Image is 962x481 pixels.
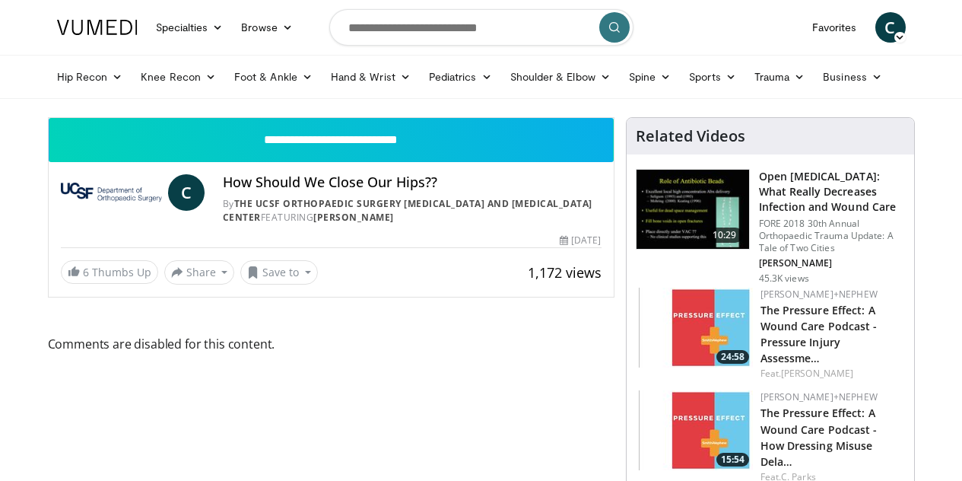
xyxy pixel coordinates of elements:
[132,62,225,92] a: Knee Recon
[620,62,680,92] a: Spine
[760,390,878,403] a: [PERSON_NAME]+Nephew
[560,234,601,247] div: [DATE]
[225,62,322,92] a: Foot & Ankle
[706,228,743,243] span: 10:29
[57,20,138,35] img: VuMedi Logo
[48,334,614,354] span: Comments are disabled for this content.
[639,390,753,470] a: 15:54
[48,62,132,92] a: Hip Recon
[232,12,302,43] a: Browse
[760,288,878,301] a: [PERSON_NAME]+Nephew
[639,390,753,470] img: 61e02083-5525-4adc-9284-c4ef5d0bd3c4.150x105_q85_crop-smart_upscale.jpg
[716,350,749,364] span: 24:58
[164,260,235,285] button: Share
[760,303,878,365] a: The Pressure Effect: A Wound Care Podcast - Pressure Injury Assessme…
[329,9,633,46] input: Search topics, interventions
[760,406,878,468] a: The Pressure Effect: A Wound Care Podcast - How Dressing Misuse Dela…
[639,288,753,368] img: 2a658e12-bd38-46e9-9f21-8239cc81ed40.150x105_q85_crop-smart_upscale.jpg
[745,62,814,92] a: Trauma
[501,62,620,92] a: Shoulder & Elbow
[875,12,906,43] a: C
[639,288,753,368] a: 24:58
[83,265,89,279] span: 6
[803,12,866,43] a: Favorites
[716,453,749,467] span: 15:54
[223,197,602,225] div: By FEATURING
[147,12,233,43] a: Specialties
[168,174,205,211] a: C
[759,218,905,254] p: FORE 2018 30th Annual Orthopaedic Trauma Update: A Tale of Two Cities
[223,197,592,224] a: The UCSF Orthopaedic Surgery [MEDICAL_DATA] and [MEDICAL_DATA] Center
[814,62,891,92] a: Business
[759,169,905,215] h3: Open [MEDICAL_DATA]: What Really Decreases Infection and Wound Care
[781,367,853,380] a: [PERSON_NAME]
[636,127,745,145] h4: Related Videos
[313,211,394,224] a: [PERSON_NAME]
[240,260,318,285] button: Save to
[61,174,162,211] img: The UCSF Orthopaedic Surgery Arthritis and Joint Replacement Center
[528,263,602,282] span: 1,172 views
[420,62,501,92] a: Pediatrics
[223,174,602,191] h4: How Should We Close Our Hips??
[636,169,905,285] a: 10:29 Open [MEDICAL_DATA]: What Really Decreases Infection and Wound Care FORE 2018 30th Annual O...
[61,260,158,284] a: 6 Thumbs Up
[322,62,420,92] a: Hand & Wrist
[680,62,745,92] a: Sports
[759,272,809,285] p: 45.3K views
[760,367,902,381] div: Feat.
[759,257,905,269] p: [PERSON_NAME]
[637,170,749,249] img: ded7be61-cdd8-40fc-98a3-de551fea390e.150x105_q85_crop-smart_upscale.jpg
